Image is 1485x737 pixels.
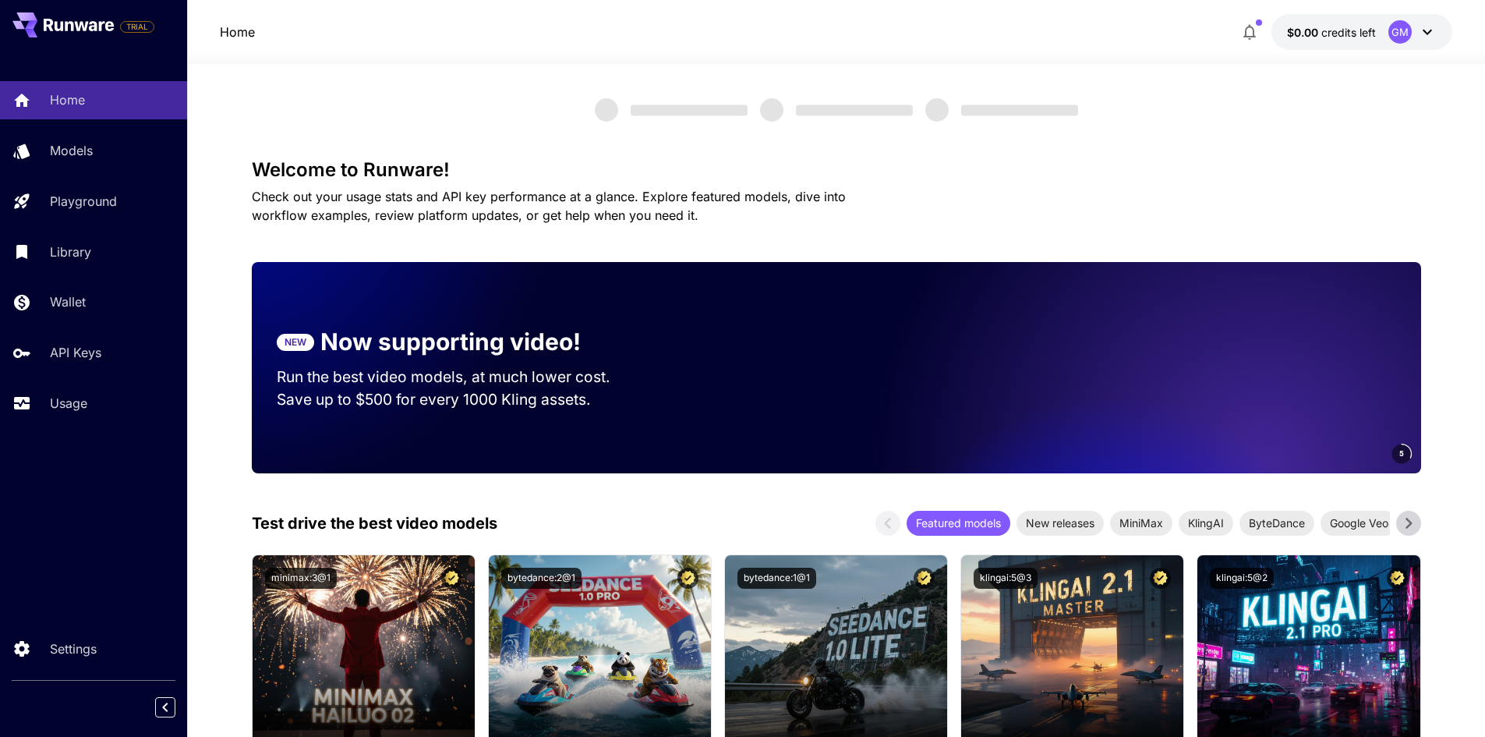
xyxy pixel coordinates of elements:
p: Models [50,141,93,160]
button: $0.00GM [1271,14,1452,50]
div: GM [1388,20,1412,44]
p: Now supporting video! [320,324,581,360]
button: klingai:5@2 [1210,568,1274,589]
div: MiniMax [1110,511,1172,536]
p: Home [50,90,85,109]
span: credits left [1321,26,1376,39]
button: Certified Model – Vetted for best performance and includes a commercial license. [1387,568,1408,589]
p: Usage [50,394,87,413]
span: Add your payment card to enable full platform functionality. [120,17,154,36]
div: Featured models [907,511,1010,536]
h3: Welcome to Runware! [252,159,1421,181]
span: ByteDance [1239,515,1314,531]
span: $0.00 [1287,26,1321,39]
button: Certified Model – Vetted for best performance and includes a commercial license. [1150,568,1171,589]
button: klingai:5@3 [974,568,1038,589]
button: Certified Model – Vetted for best performance and includes a commercial license. [677,568,698,589]
span: Featured models [907,515,1010,531]
p: Playground [50,192,117,211]
div: $0.00 [1287,24,1376,41]
button: minimax:3@1 [265,568,337,589]
p: Library [50,243,91,261]
p: Test drive the best video models [252,512,497,535]
button: bytedance:2@1 [501,568,582,589]
p: Settings [50,640,97,658]
span: New releases [1017,515,1104,531]
nav: breadcrumb [220,23,255,41]
div: Collapse sidebar [167,693,187,721]
div: Google Veo [1321,511,1398,536]
div: KlingAI [1179,511,1233,536]
p: NEW [285,335,306,349]
span: KlingAI [1179,515,1233,531]
p: Save up to $500 for every 1000 Kling assets. [277,388,640,411]
button: Certified Model – Vetted for best performance and includes a commercial license. [441,568,462,589]
span: 5 [1399,448,1404,459]
p: Run the best video models, at much lower cost. [277,366,640,388]
p: API Keys [50,343,101,362]
button: Certified Model – Vetted for best performance and includes a commercial license. [914,568,935,589]
div: New releases [1017,511,1104,536]
p: Wallet [50,292,86,311]
a: Home [220,23,255,41]
span: MiniMax [1110,515,1172,531]
span: Google Veo [1321,515,1398,531]
button: bytedance:1@1 [737,568,816,589]
span: TRIAL [121,21,154,33]
span: Check out your usage stats and API key performance at a glance. Explore featured models, dive int... [252,189,846,223]
button: Collapse sidebar [155,697,175,718]
div: ByteDance [1239,511,1314,536]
